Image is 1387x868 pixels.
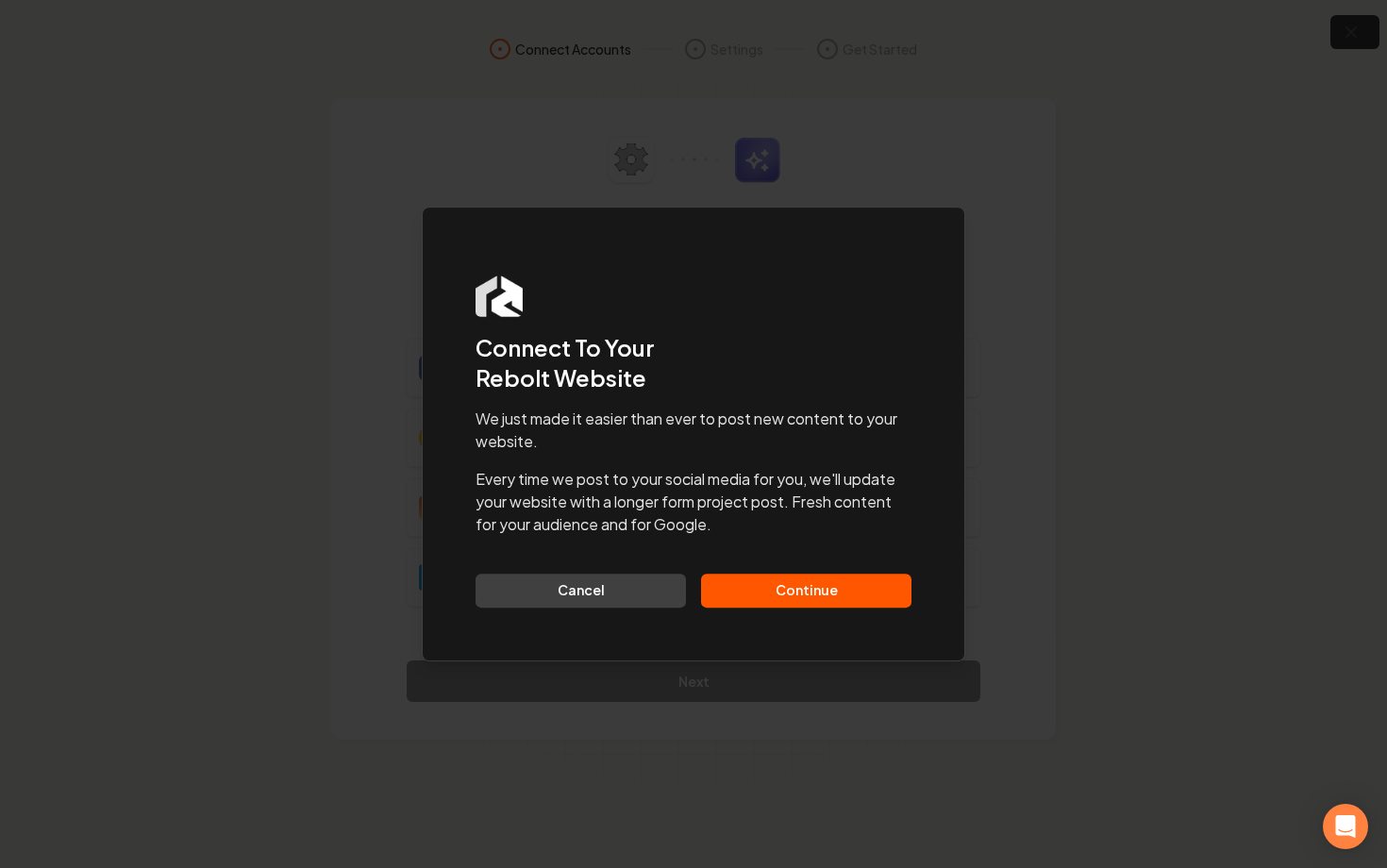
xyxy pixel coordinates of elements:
img: Rebolt Logo [476,275,523,317]
button: Cancel [476,574,686,608]
p: We just made it easier than ever to post new content to your website. [476,408,911,453]
button: Continue [701,574,911,608]
h2: Connect To Your Rebolt Website [476,332,911,392]
p: Every time we post to your social media for you, we'll update your website with a longer form pro... [476,468,911,536]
